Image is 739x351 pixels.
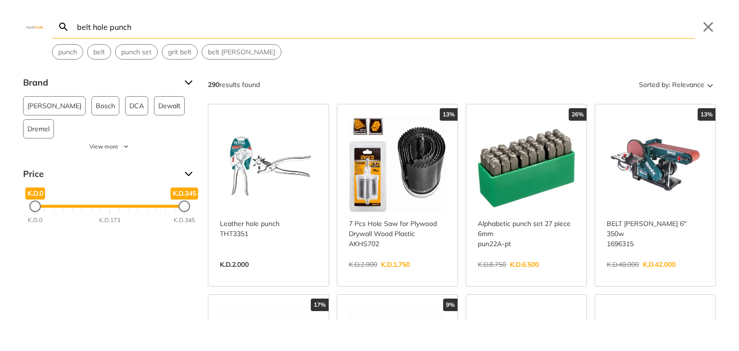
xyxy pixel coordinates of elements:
button: Dremel [23,119,54,138]
button: Select suggestion: punch set [115,45,157,59]
span: belt [PERSON_NAME] [208,47,275,57]
div: Suggestion: belt sander [202,44,281,60]
div: Suggestion: grit belt [162,44,198,60]
button: Bosch [91,96,119,115]
button: Dewalt [154,96,185,115]
button: Select suggestion: punch [52,45,83,59]
div: 13% [440,108,458,121]
div: 9% [443,299,458,311]
svg: Sort [704,79,716,90]
button: View more [23,142,196,151]
div: Suggestion: punch [52,44,83,60]
button: Close [701,19,716,35]
span: Brand [23,75,177,90]
button: Select suggestion: belt [88,45,111,59]
div: 17% [311,299,329,311]
svg: Search [58,21,69,33]
button: Sorted by:Relevance Sort [637,77,716,92]
div: Minimum Price [29,201,41,212]
div: K.D.173 [99,216,120,225]
span: View more [89,142,118,151]
div: Suggestion: belt [87,44,111,60]
span: belt [93,47,105,57]
div: K.D.345 [174,216,195,225]
strong: 290 [208,80,219,89]
span: punch [58,47,77,57]
div: results found [208,77,260,92]
div: Suggestion: punch set [115,44,158,60]
span: Relevance [672,77,704,92]
button: Select suggestion: belt sander [202,45,281,59]
div: Maximum Price [178,201,190,212]
div: K.D.0 [28,216,42,225]
span: DCA [129,97,144,115]
span: Dremel [27,120,50,138]
div: 13% [698,108,715,121]
img: Close [23,25,46,29]
span: Dewalt [158,97,180,115]
span: punch set [121,47,152,57]
button: Select suggestion: grit belt [162,45,197,59]
button: [PERSON_NAME] [23,96,86,115]
button: DCA [125,96,148,115]
span: Bosch [96,97,115,115]
span: Price [23,166,177,182]
span: grit belt [168,47,191,57]
span: [PERSON_NAME] [27,97,81,115]
input: Search… [75,15,695,38]
div: 26% [569,108,586,121]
